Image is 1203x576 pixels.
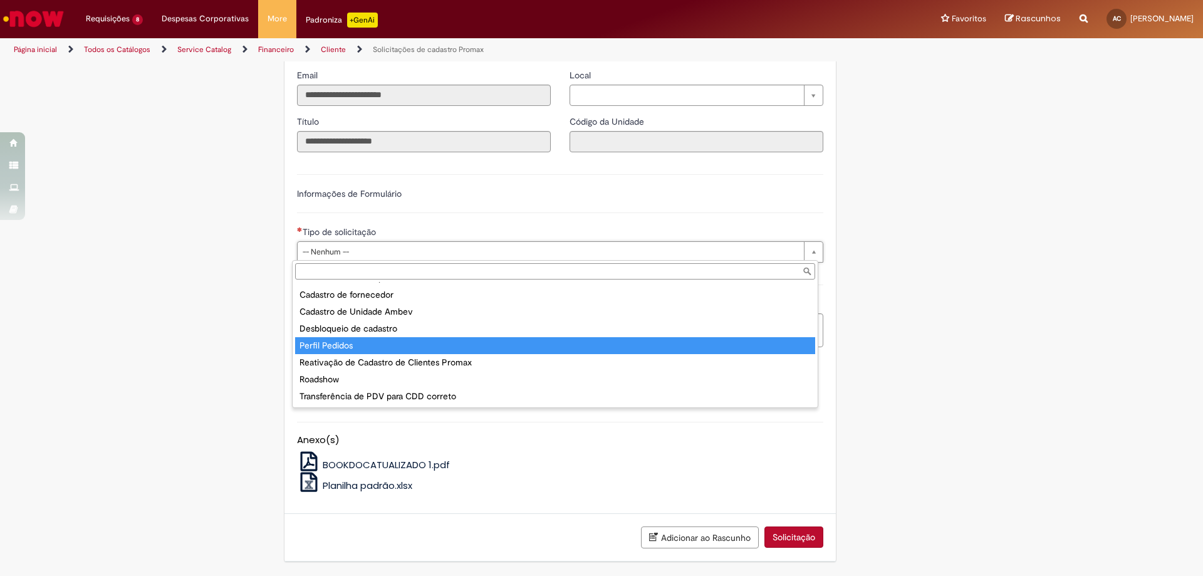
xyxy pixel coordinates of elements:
div: Cadastro de fornecedor [295,286,815,303]
div: Roadshow [295,371,815,388]
div: Transferência de PDV para CDD correto [295,388,815,405]
div: Cadastro de Unidade Ambev [295,303,815,320]
ul: Tipo de solicitação [293,282,818,407]
div: Perfil Pedidos [295,337,815,354]
div: Reativação de Cadastro de Clientes Promax [295,354,815,371]
div: Desbloqueio de cadastro [295,320,815,337]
